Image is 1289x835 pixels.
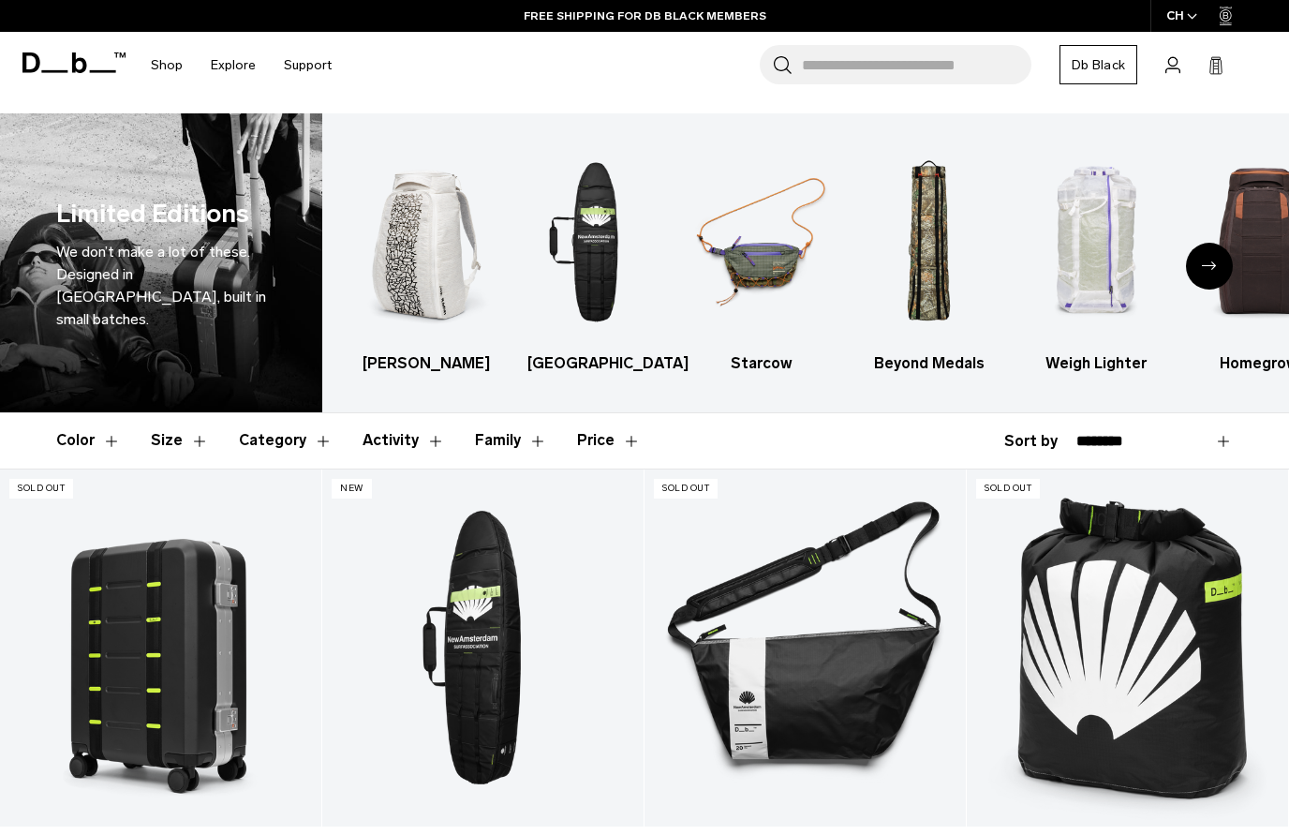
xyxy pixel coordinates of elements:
[360,142,495,375] a: Db [PERSON_NAME]
[527,352,662,375] h3: [GEOGRAPHIC_DATA]
[1029,142,1163,343] img: Db
[694,142,829,375] a: Db Starcow
[527,142,662,375] li: 2 / 7
[284,32,332,98] a: Support
[862,352,997,375] h3: Beyond Medals
[1029,142,1163,375] li: 5 / 7
[694,142,829,375] li: 3 / 7
[1059,45,1137,84] a: Db Black
[360,142,495,375] li: 1 / 7
[56,413,121,468] button: Toggle Filter
[360,142,495,343] img: Db
[577,413,641,468] button: Toggle Price
[862,142,997,375] a: Db Beyond Medals
[862,142,997,375] li: 4 / 7
[56,241,266,331] p: We don’t make a lot of these. Designed in [GEOGRAPHIC_DATA], built in small batches.
[527,142,662,375] a: Db [GEOGRAPHIC_DATA]
[1029,352,1163,375] h3: Weigh Lighter
[9,479,73,499] p: Sold Out
[332,479,372,499] p: New
[694,352,829,375] h3: Starcow
[475,413,547,468] button: Toggle Filter
[56,195,249,233] h1: Limited Editions
[654,479,718,499] p: Sold Out
[967,470,1288,827] a: Essential Drybag 26L
[1029,142,1163,375] a: Db Weigh Lighter
[976,479,1040,499] p: Sold Out
[211,32,256,98] a: Explore
[1186,243,1233,290] div: Next slide
[137,32,346,98] nav: Main Navigation
[644,470,966,827] a: Ramverk Pro Sling Bag 20L
[527,142,662,343] img: Db
[360,352,495,375] h3: [PERSON_NAME]
[151,32,183,98] a: Shop
[239,413,333,468] button: Toggle Filter
[694,142,829,343] img: Db
[862,142,997,343] img: Db
[524,7,766,24] a: FREE SHIPPING FOR DB BLACK MEMBERS
[322,470,644,827] a: Surf Pro Coffin 6'6 - 3-4 Boards
[151,413,209,468] button: Toggle Filter
[363,413,445,468] button: Toggle Filter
